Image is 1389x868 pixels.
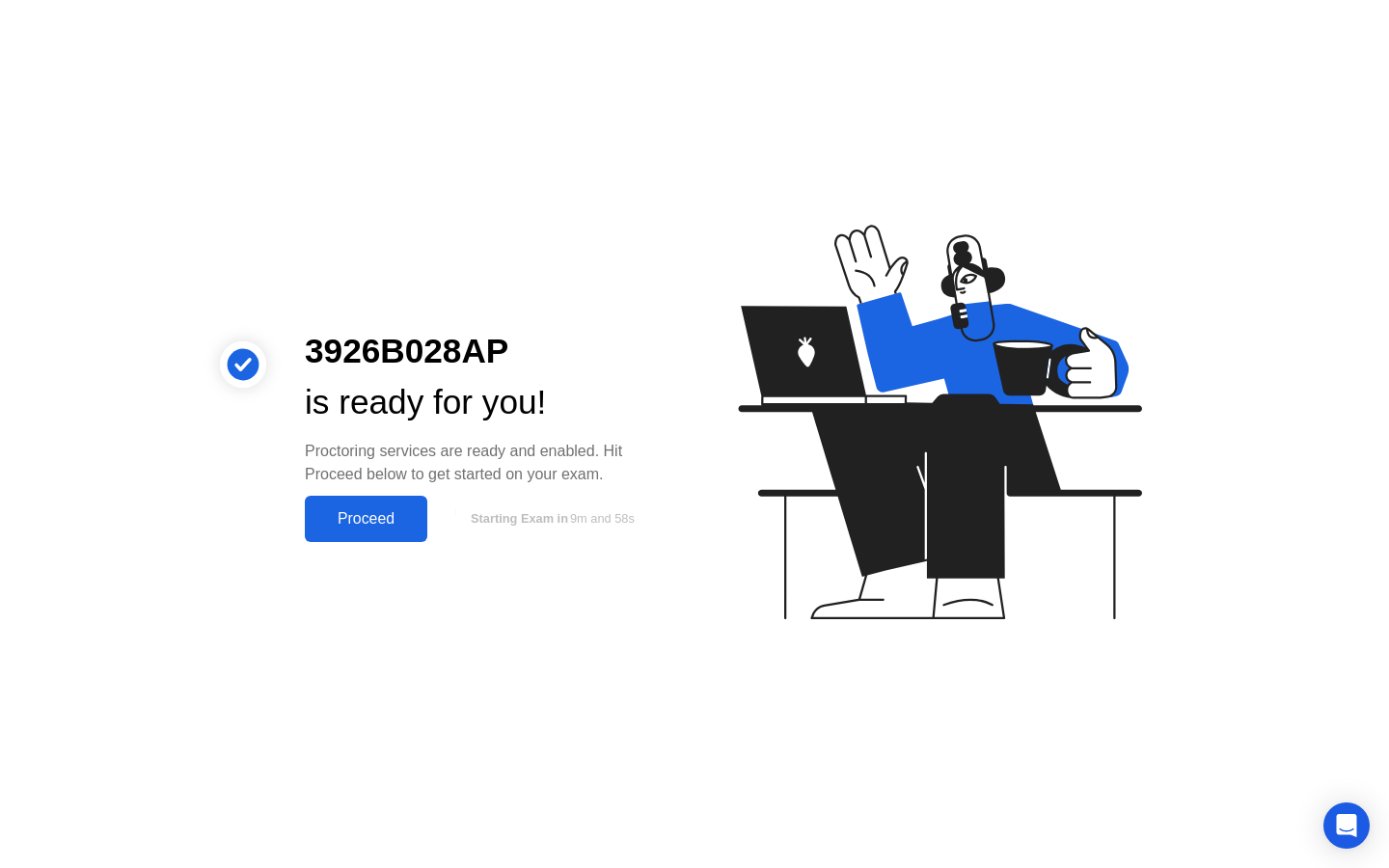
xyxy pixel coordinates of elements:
[1323,802,1370,849] div: Open Intercom Messenger
[305,496,427,542] button: Proceed
[570,511,635,526] span: 9m and 58s
[305,440,664,486] div: Proctoring services are ready and enabled. Hit Proceed below to get started on your exam.
[311,510,422,528] div: Proceed
[305,377,664,428] div: is ready for you!
[437,501,664,537] button: Starting Exam in9m and 58s
[305,326,664,377] div: 3926B028AP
